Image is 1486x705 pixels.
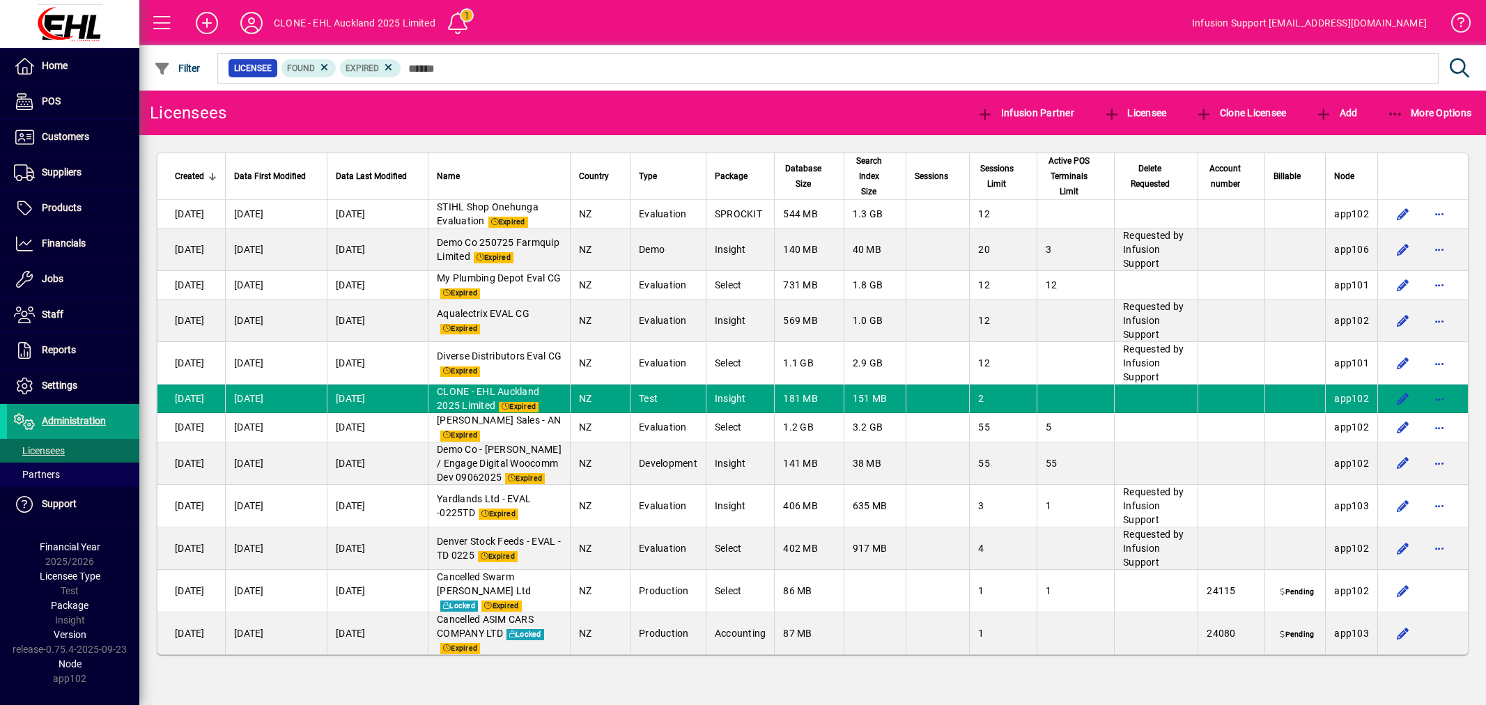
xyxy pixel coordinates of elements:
[499,402,539,413] span: Expired
[969,228,1036,271] td: 20
[774,385,843,413] td: 181 MB
[978,161,1028,192] div: Sessions Limit
[479,509,518,520] span: Expired
[639,169,657,184] span: Type
[7,155,139,190] a: Suppliers
[7,262,139,297] a: Jobs
[1334,357,1369,369] span: app101.prod.infusionbusinesssoftware.com
[977,107,1074,118] span: Infusion Partner
[40,571,100,582] span: Licensee Type
[42,380,77,391] span: Settings
[1207,161,1256,192] div: Account number
[715,169,748,184] span: Package
[225,612,327,654] td: [DATE]
[7,49,139,84] a: Home
[915,169,948,184] span: Sessions
[234,61,272,75] span: Licensee
[1334,421,1369,433] span: app102.prod.infusionbusinesssoftware.com
[978,161,1015,192] span: Sessions Limit
[1384,100,1476,125] button: More Options
[630,570,706,612] td: Production
[1334,315,1369,326] span: app102.prod.infusionbusinesssoftware.com
[327,413,428,442] td: [DATE]
[14,445,65,456] span: Licensees
[774,612,843,654] td: 87 MB
[1192,100,1290,125] button: Clone Licensee
[844,300,906,342] td: 1.0 GB
[706,200,775,228] td: SPROCKIT
[1104,107,1167,118] span: Licensee
[630,612,706,654] td: Production
[853,153,885,199] span: Search Index Size
[1392,622,1414,644] button: Edit
[506,629,544,640] span: Locked
[42,131,89,142] span: Customers
[42,166,82,178] span: Suppliers
[14,469,60,480] span: Partners
[7,439,139,463] a: Licensees
[783,161,835,192] div: Database Size
[281,59,336,77] mat-chip: Found Status: Found
[7,84,139,119] a: POS
[844,485,906,527] td: 635 MB
[287,63,315,73] span: Found
[844,527,906,570] td: 917 MB
[157,228,225,271] td: [DATE]
[327,271,428,300] td: [DATE]
[706,485,775,527] td: Insight
[630,228,706,271] td: Demo
[440,643,480,654] span: Expired
[969,300,1036,342] td: 12
[336,169,419,184] div: Data Last Modified
[969,271,1036,300] td: 12
[1114,228,1198,271] td: Requested by Infusion Support
[1114,485,1198,527] td: Requested by Infusion Support
[715,169,766,184] div: Package
[437,415,561,426] span: [PERSON_NAME] Sales - AN
[157,570,225,612] td: [DATE]
[1428,352,1450,374] button: More options
[340,59,401,77] mat-chip: Expiry status: Expired
[630,442,706,485] td: Development
[774,228,843,271] td: 140 MB
[437,237,559,262] span: Demo Co 250725 Farmquip Limited
[437,272,561,284] span: My Plumbing Depot Eval CG
[844,228,906,271] td: 40 MB
[327,385,428,413] td: [DATE]
[225,342,327,385] td: [DATE]
[630,385,706,413] td: Test
[437,350,562,362] span: Diverse Distributors Eval CG
[570,200,630,228] td: NZ
[570,527,630,570] td: NZ
[157,442,225,485] td: [DATE]
[1428,495,1450,517] button: More options
[234,169,306,184] span: Data First Modified
[774,570,843,612] td: 86 MB
[474,252,513,263] span: Expired
[225,300,327,342] td: [DATE]
[150,102,226,124] div: Licensees
[973,100,1078,125] button: Infusion Partner
[1441,3,1469,48] a: Knowledge Base
[42,415,106,426] span: Administration
[225,527,327,570] td: [DATE]
[706,413,775,442] td: Select
[1392,274,1414,296] button: Edit
[42,273,63,284] span: Jobs
[1114,300,1198,342] td: Requested by Infusion Support
[915,169,961,184] div: Sessions
[437,386,539,411] span: CLONE - EHL Auckland 2025 Limited
[478,551,518,562] span: Expired
[844,385,906,413] td: 151 MB
[1392,537,1414,559] button: Edit
[40,541,100,552] span: Financial Year
[1334,169,1354,184] span: Node
[1392,387,1414,410] button: Edit
[1428,416,1450,438] button: More options
[1334,208,1369,219] span: app102.prod.infusionbusinesssoftware.com
[1037,485,1115,527] td: 1
[630,413,706,442] td: Evaluation
[969,485,1036,527] td: 3
[437,308,529,319] span: Aqualectrix EVAL CG
[440,324,480,335] span: Expired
